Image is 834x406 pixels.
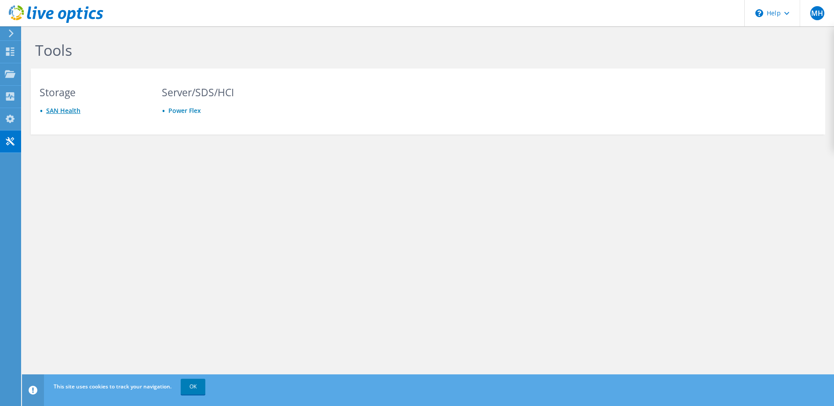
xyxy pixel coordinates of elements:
[35,41,629,59] h1: Tools
[168,106,201,115] a: Power Flex
[46,106,80,115] a: SAN Health
[755,9,763,17] svg: \n
[54,383,171,390] span: This site uses cookies to track your navigation.
[40,87,145,97] h3: Storage
[810,6,824,20] span: MH
[162,87,267,97] h3: Server/SDS/HCI
[181,379,205,395] a: OK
